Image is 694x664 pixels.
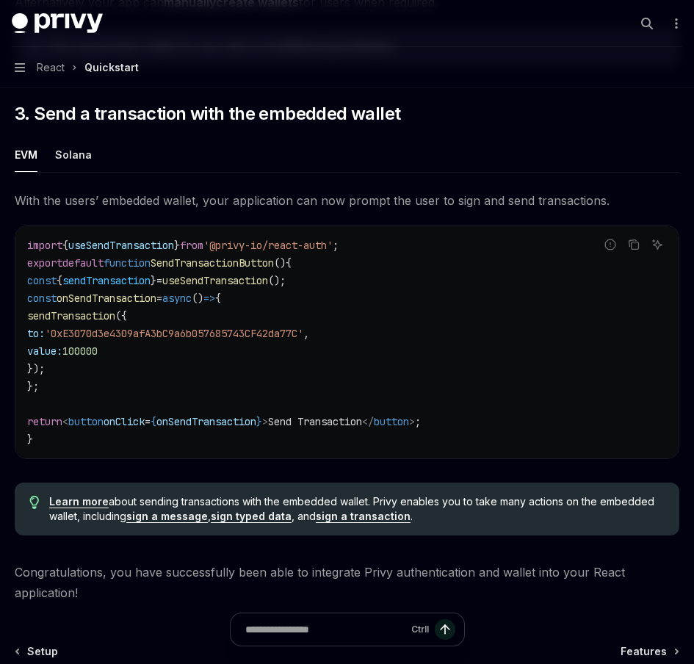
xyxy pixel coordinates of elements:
[27,433,33,446] span: }
[62,344,98,358] span: 100000
[156,292,162,305] span: =
[49,495,109,508] a: Learn more
[62,415,68,428] span: <
[27,256,62,270] span: export
[151,256,274,270] span: SendTransactionButton
[174,239,180,252] span: }
[27,274,57,287] span: const
[668,13,682,34] button: More actions
[151,415,156,428] span: {
[126,510,208,523] a: sign a message
[624,235,643,254] button: Copy the contents from the code block
[192,292,203,305] span: ()
[15,562,679,603] span: Congratulations, you have successfully been able to integrate Privy authentication and wallet int...
[262,415,268,428] span: >
[333,239,339,252] span: ;
[15,190,679,211] span: With the users’ embedded wallet, your application can now prompt the user to sign and send transa...
[303,327,309,340] span: ,
[12,13,103,34] img: dark logo
[256,415,262,428] span: }
[203,292,215,305] span: =>
[49,494,665,524] span: about sending transactions with the embedded wallet. Privy enables you to take many actions on th...
[68,415,104,428] span: button
[27,362,45,375] span: });
[362,415,374,428] span: </
[68,239,174,252] span: useSendTransaction
[215,292,221,305] span: {
[27,309,115,322] span: sendTransaction
[104,256,151,270] span: function
[162,274,268,287] span: useSendTransaction
[151,274,156,287] span: }
[203,239,333,252] span: '@privy-io/react-auth'
[268,274,286,287] span: ();
[27,292,57,305] span: const
[274,256,286,270] span: ()
[145,415,151,428] span: =
[27,239,62,252] span: import
[156,274,162,287] span: =
[27,344,62,358] span: value:
[435,619,455,640] button: Send message
[57,274,62,287] span: {
[62,256,104,270] span: default
[84,59,139,76] div: Quickstart
[55,137,92,172] div: Solana
[156,415,256,428] span: onSendTransaction
[37,59,65,76] span: React
[374,415,409,428] span: button
[29,496,40,509] svg: Tip
[601,235,620,254] button: Report incorrect code
[316,510,411,523] a: sign a transaction
[27,415,62,428] span: return
[27,380,39,393] span: };
[635,12,659,35] button: Open search
[62,239,68,252] span: {
[415,415,421,428] span: ;
[115,309,127,322] span: ({
[57,292,156,305] span: onSendTransaction
[15,102,400,126] span: 3. Send a transaction with the embedded wallet
[162,292,192,305] span: async
[211,510,292,523] a: sign typed data
[27,327,45,340] span: to:
[648,235,667,254] button: Ask AI
[104,415,145,428] span: onClick
[15,137,37,172] div: EVM
[245,613,405,646] input: Ask a question...
[409,415,415,428] span: >
[180,239,203,252] span: from
[45,327,303,340] span: '0xE3070d3e4309afA3bC9a6b057685743CF42da77C'
[268,415,362,428] span: Send Transaction
[286,256,292,270] span: {
[62,274,151,287] span: sendTransaction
